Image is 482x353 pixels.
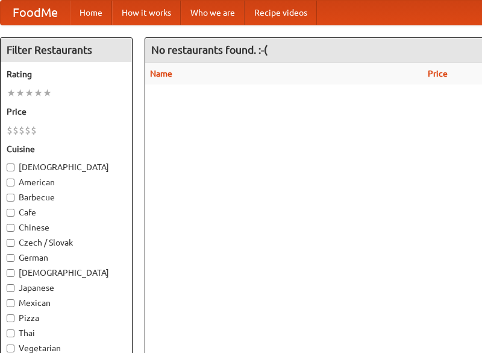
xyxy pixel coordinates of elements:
li: $ [19,124,25,137]
li: ★ [7,86,16,100]
input: American [7,179,14,186]
li: ★ [43,86,52,100]
li: $ [13,124,19,137]
input: Czech / Slovak [7,239,14,247]
input: Japanese [7,284,14,292]
h5: Rating [7,68,126,80]
h4: Filter Restaurants [1,38,132,62]
label: [DEMOGRAPHIC_DATA] [7,161,126,173]
a: How it works [112,1,181,25]
a: Name [150,69,172,78]
li: $ [25,124,31,137]
a: Recipe videos [245,1,317,25]
label: Barbecue [7,191,126,203]
label: Mexican [7,297,126,309]
input: [DEMOGRAPHIC_DATA] [7,269,14,277]
input: Thai [7,329,14,337]
a: FoodMe [1,1,70,25]
input: Cafe [7,209,14,217]
input: Barbecue [7,194,14,202]
li: ★ [34,86,43,100]
a: Home [70,1,112,25]
label: Chinese [7,221,126,234]
li: ★ [25,86,34,100]
input: German [7,254,14,262]
ng-pluralize: No restaurants found. :-( [151,44,268,56]
input: Pizza [7,314,14,322]
label: Czech / Slovak [7,237,126,249]
label: American [7,176,126,188]
li: ★ [16,86,25,100]
li: $ [7,124,13,137]
h5: Price [7,106,126,118]
input: Vegetarian [7,345,14,352]
input: [DEMOGRAPHIC_DATA] [7,164,14,171]
h5: Cuisine [7,143,126,155]
label: Pizza [7,312,126,324]
li: $ [31,124,37,137]
label: Japanese [7,282,126,294]
a: Price [428,69,448,78]
input: Chinese [7,224,14,232]
input: Mexican [7,299,14,307]
label: [DEMOGRAPHIC_DATA] [7,267,126,279]
a: Who we are [181,1,245,25]
label: Cafe [7,206,126,218]
label: Thai [7,327,126,339]
label: German [7,252,126,264]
